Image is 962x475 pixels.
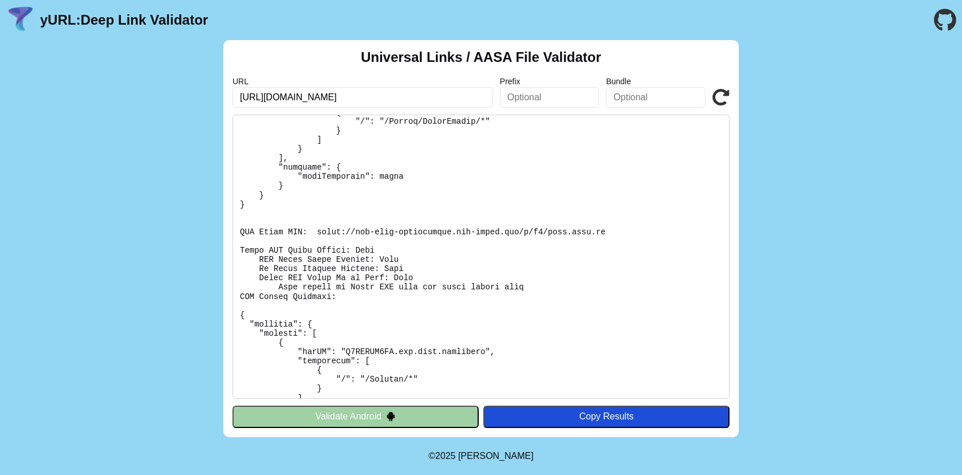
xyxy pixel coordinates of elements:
[489,411,724,422] div: Copy Results
[361,49,601,65] h2: Universal Links / AASA File Validator
[458,451,534,461] a: Michael Ibragimchayev's Personal Site
[500,87,600,108] input: Optional
[232,115,730,399] pre: Lorem ipsu do: sitam://cons.adip.el/.sedd-eiusm/tempo-inc-utla-etdoloremag Al Enimadmi: Veni Quis...
[232,406,479,427] button: Validate Android
[483,406,730,427] button: Copy Results
[232,77,493,86] label: URL
[435,451,456,461] span: 2025
[386,411,396,421] img: droidIcon.svg
[6,5,36,35] img: yURL Logo
[40,12,208,28] a: yURL:Deep Link Validator
[232,87,493,108] input: Required
[606,87,705,108] input: Optional
[428,437,533,475] footer: ©
[500,77,600,86] label: Prefix
[606,77,705,86] label: Bundle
